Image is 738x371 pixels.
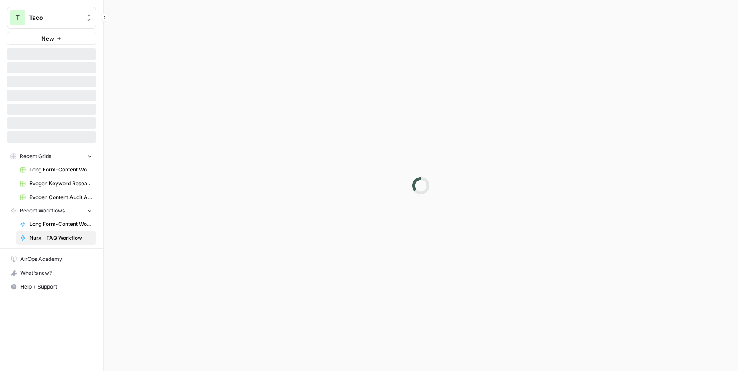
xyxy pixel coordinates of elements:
[29,234,92,242] span: Nurx - FAQ Workflow
[41,34,54,43] span: New
[16,177,96,190] a: Evogen Keyword Research Agent Grid
[7,32,96,45] button: New
[16,190,96,204] a: Evogen Content Audit Agent Grid
[29,180,92,187] span: Evogen Keyword Research Agent Grid
[16,13,20,23] span: T
[29,166,92,174] span: Long Form-Content Workflow - AI Clients (New) Grid
[29,220,92,228] span: Long Form-Content Workflow - AI Clients (New)
[29,193,92,201] span: Evogen Content Audit Agent Grid
[29,13,81,22] span: Taco
[7,252,96,266] a: AirOps Academy
[7,7,96,29] button: Workspace: Taco
[7,204,96,217] button: Recent Workflows
[7,280,96,294] button: Help + Support
[7,150,96,163] button: Recent Grids
[20,207,65,215] span: Recent Workflows
[16,231,96,245] a: Nurx - FAQ Workflow
[16,217,96,231] a: Long Form-Content Workflow - AI Clients (New)
[16,163,96,177] a: Long Form-Content Workflow - AI Clients (New) Grid
[7,266,96,279] div: What's new?
[20,152,51,160] span: Recent Grids
[7,266,96,280] button: What's new?
[20,255,92,263] span: AirOps Academy
[20,283,92,291] span: Help + Support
